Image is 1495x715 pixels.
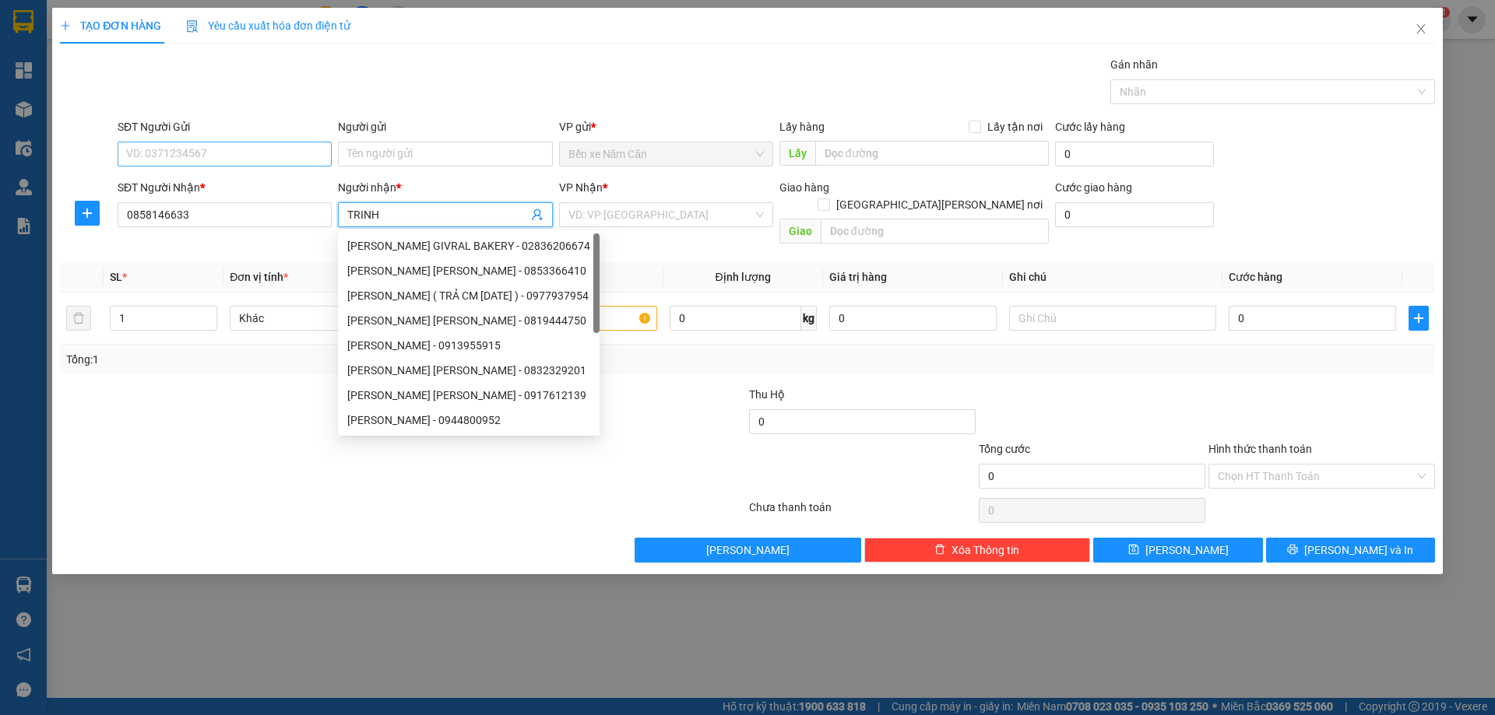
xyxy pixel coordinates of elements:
[1415,23,1427,35] span: close
[531,209,543,221] span: user-add
[118,179,332,196] div: SĐT Người Nhận
[1055,181,1132,194] label: Cước giao hàng
[338,283,600,308] div: TRINH ( TRẢ CM 23/9/2025 ) - 0977937954
[1409,306,1429,331] button: plus
[934,544,945,556] span: delete
[1128,544,1139,556] span: save
[1055,121,1125,133] label: Cước lấy hàng
[952,542,1019,559] span: Xóa Thông tin
[239,307,427,330] span: Khác
[90,57,102,69] span: phone
[7,54,297,73] li: 02839.63.63.63
[60,19,161,32] span: TẠO ĐƠN HÀNG
[110,271,122,283] span: SL
[347,262,590,279] div: [PERSON_NAME] [PERSON_NAME] - 0853366410
[230,271,288,283] span: Đơn vị tính
[1229,271,1282,283] span: Cước hàng
[1145,542,1229,559] span: [PERSON_NAME]
[747,499,977,526] div: Chưa thanh toán
[779,121,825,133] span: Lấy hàng
[1399,8,1443,51] button: Close
[186,20,199,33] img: icon
[1009,306,1216,331] input: Ghi Chú
[706,542,790,559] span: [PERSON_NAME]
[981,118,1049,135] span: Lấy tận nơi
[66,306,91,331] button: delete
[60,20,71,31] span: plus
[76,207,99,219] span: plus
[979,443,1030,455] span: Tổng cước
[830,196,1049,213] span: [GEOGRAPHIC_DATA][PERSON_NAME] nơi
[1110,58,1158,71] label: Gán nhãn
[347,362,590,379] div: [PERSON_NAME] [PERSON_NAME] - 0832329201
[864,538,1091,563] button: deleteXóa Thông tin
[1055,202,1214,227] input: Cước giao hàng
[338,233,600,258] div: TRINH GIVRAL BAKERY - 02836206674
[338,118,552,135] div: Người gửi
[338,408,600,433] div: GIA TRINH NGÔ - 0944800952
[779,141,815,166] span: Lấy
[7,97,220,123] b: GỬI : Bến xe Năm Căn
[90,37,102,50] span: environment
[568,142,764,166] span: Bến xe Năm Căn
[338,358,600,383] div: TRỊNH THỊ KIM PHĂNG - 0832329201
[347,312,590,329] div: [PERSON_NAME] [PERSON_NAME] - 0819444750
[1093,538,1262,563] button: save[PERSON_NAME]
[749,388,785,401] span: Thu Hộ
[347,412,590,429] div: [PERSON_NAME] - 0944800952
[118,118,332,135] div: SĐT Người Gửi
[829,306,997,331] input: 0
[347,387,590,404] div: [PERSON_NAME] [PERSON_NAME] - 0917612139
[1003,262,1222,293] th: Ghi chú
[347,237,590,254] div: [PERSON_NAME] GIVRAL BAKERY - 02836206674
[779,219,821,244] span: Giao
[1266,538,1435,563] button: printer[PERSON_NAME] và In
[559,118,773,135] div: VP gửi
[90,10,220,30] b: [PERSON_NAME]
[338,258,600,283] div: TRỊNH HỘI KIỆT - 0853366410
[1287,544,1298,556] span: printer
[1304,542,1413,559] span: [PERSON_NAME] và In
[338,179,552,196] div: Người nhận
[829,271,887,283] span: Giá trị hàng
[559,181,603,194] span: VP Nhận
[1409,312,1428,324] span: plus
[338,383,600,408] div: trinh ngoc giau - 0917612139
[815,141,1049,166] input: Dọc đường
[338,308,600,333] div: TRỊNH TÚ TRÂN - 0819444750
[1055,142,1214,166] input: Cước lấy hàng
[779,181,829,194] span: Giao hàng
[66,351,577,368] div: Tổng: 1
[716,271,771,283] span: Định lượng
[347,287,590,304] div: [PERSON_NAME] ( TRẢ CM [DATE] ) - 0977937954
[635,538,861,563] button: [PERSON_NAME]
[801,306,817,331] span: kg
[186,19,350,32] span: Yêu cầu xuất hóa đơn điện tử
[338,333,600,358] div: TRỊNH VĂN PHÚC - 0913955915
[821,219,1049,244] input: Dọc đường
[1208,443,1312,455] label: Hình thức thanh toán
[347,337,590,354] div: [PERSON_NAME] - 0913955915
[7,34,297,54] li: 85 [PERSON_NAME]
[75,201,100,226] button: plus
